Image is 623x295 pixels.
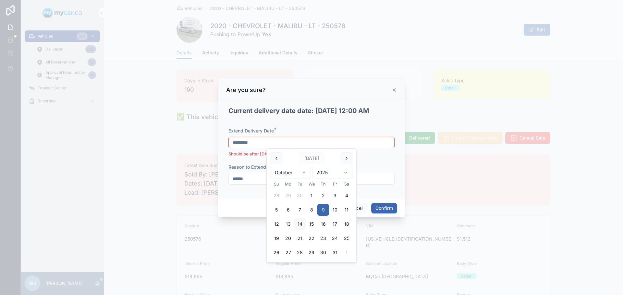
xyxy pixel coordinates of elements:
[341,181,352,187] th: Saturday
[294,204,306,216] button: Tuesday, October 7th, 2025
[228,107,369,116] h2: Current delivery date date: [DATE] 12:00 AM
[271,218,282,230] button: Sunday, October 12th, 2025
[329,218,341,230] button: Friday, October 17th, 2025
[341,204,352,216] button: Saturday, October 11th, 2025
[341,233,352,244] button: Saturday, October 25th, 2025
[317,247,329,258] button: Thursday, October 30th, 2025
[329,190,341,201] button: Friday, October 3rd, 2025
[306,204,317,216] button: Wednesday, October 8th, 2025
[282,247,294,258] button: Monday, October 27th, 2025
[294,190,306,201] button: Tuesday, September 30th, 2025
[271,233,282,244] button: Sunday, October 19th, 2025
[226,86,266,94] h3: Are you sure?
[329,247,341,258] button: Friday, October 31st, 2025
[271,247,282,258] button: Sunday, October 26th, 2025
[317,181,329,187] th: Thursday
[282,233,294,244] button: Monday, October 20th, 2025
[306,247,317,258] button: Wednesday, October 29th, 2025
[271,190,282,201] button: Sunday, September 28th, 2025
[282,190,294,201] button: Monday, September 29th, 2025
[271,181,282,187] th: Sunday
[371,203,397,213] button: Confirm
[317,233,329,244] button: Thursday, October 23rd, 2025
[294,181,306,187] th: Tuesday
[228,128,274,133] span: Extend Delivery Date
[271,204,282,216] button: Sunday, October 5th, 2025
[282,181,294,187] th: Monday
[228,151,395,157] li: Should be after [DATE]
[294,233,306,244] button: Tuesday, October 21st, 2025
[271,181,352,258] table: October 2025
[306,190,317,201] button: Wednesday, October 1st, 2025
[341,190,352,201] button: Saturday, October 4th, 2025
[228,164,297,170] span: Reason to Extend Delivery Date
[306,218,317,230] button: Wednesday, October 15th, 2025
[317,190,329,201] button: Thursday, October 2nd, 2025
[294,247,306,258] button: Tuesday, October 28th, 2025
[294,218,306,230] button: Tuesday, October 14th, 2025
[329,204,341,216] button: Friday, October 10th, 2025
[317,218,329,230] button: Thursday, October 16th, 2025
[329,181,341,187] th: Friday
[329,233,341,244] button: Friday, October 24th, 2025
[341,218,352,230] button: Saturday, October 18th, 2025
[341,247,352,258] button: Saturday, November 1st, 2025
[306,181,317,187] th: Wednesday
[282,218,294,230] button: Monday, October 13th, 2025
[306,233,317,244] button: Wednesday, October 22nd, 2025
[282,204,294,216] button: Monday, October 6th, 2025
[317,204,329,216] button: Today, Thursday, October 9th, 2025, selected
